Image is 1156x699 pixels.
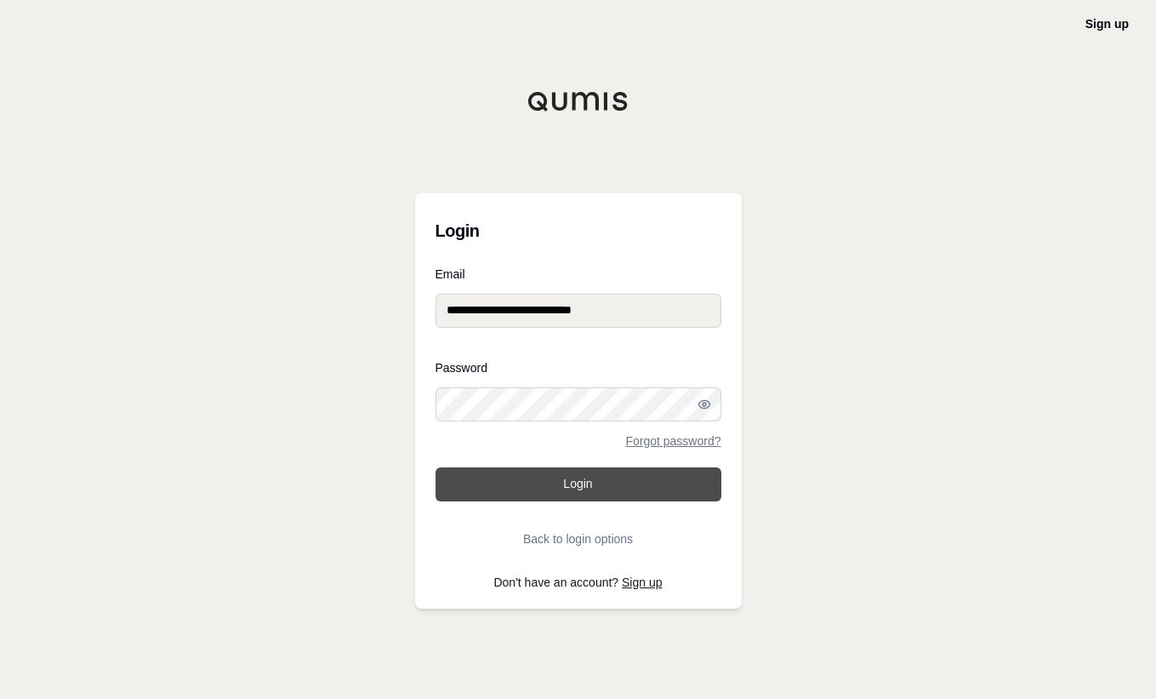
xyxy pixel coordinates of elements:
[436,268,721,280] label: Email
[622,576,662,589] a: Sign up
[436,362,721,374] label: Password
[436,214,721,248] h3: Login
[436,467,721,501] button: Login
[436,522,721,556] button: Back to login options
[436,576,721,588] p: Don't have an account?
[625,435,720,447] a: Forgot password?
[527,91,629,112] img: Qumis
[1085,17,1129,31] a: Sign up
